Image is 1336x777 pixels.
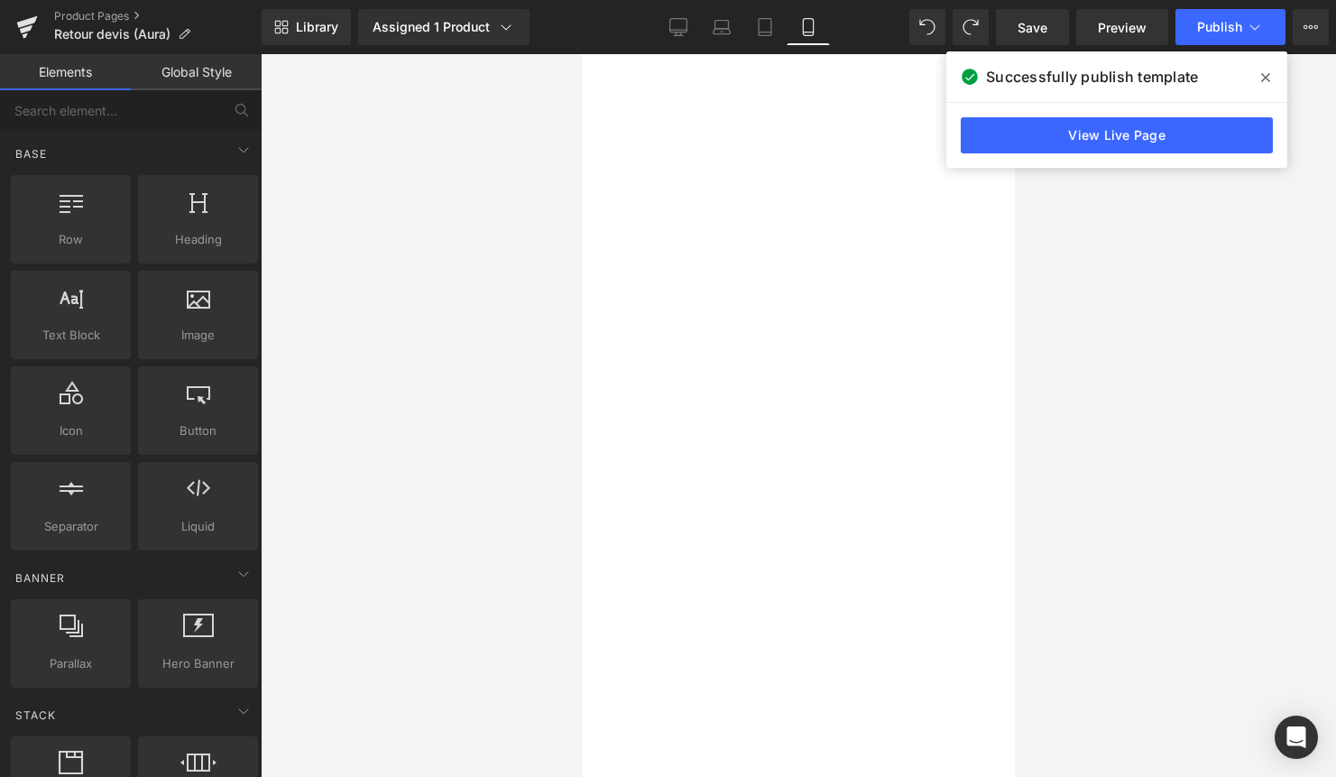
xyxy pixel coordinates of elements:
[143,654,253,673] span: Hero Banner
[743,9,787,45] a: Tablet
[657,9,700,45] a: Desktop
[1076,9,1168,45] a: Preview
[16,517,125,536] span: Separator
[787,9,830,45] a: Mobile
[16,326,125,345] span: Text Block
[1175,9,1285,45] button: Publish
[16,421,125,440] span: Icon
[14,707,58,724] span: Stack
[700,9,743,45] a: Laptop
[1098,18,1147,37] span: Preview
[1018,18,1047,37] span: Save
[953,9,989,45] button: Redo
[143,326,253,345] span: Image
[143,421,253,440] span: Button
[1293,9,1329,45] button: More
[14,569,67,587] span: Banner
[1197,20,1242,34] span: Publish
[131,54,262,90] a: Global Style
[16,654,125,673] span: Parallax
[143,230,253,249] span: Heading
[54,9,262,23] a: Product Pages
[373,18,515,36] div: Assigned 1 Product
[262,9,351,45] a: New Library
[961,117,1273,153] a: View Live Page
[14,145,49,162] span: Base
[1275,716,1318,759] div: Open Intercom Messenger
[143,517,253,536] span: Liquid
[909,9,945,45] button: Undo
[54,27,170,42] span: Retour devis (Aura)
[296,19,338,35] span: Library
[16,230,125,249] span: Row
[986,66,1198,88] span: Successfully publish template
